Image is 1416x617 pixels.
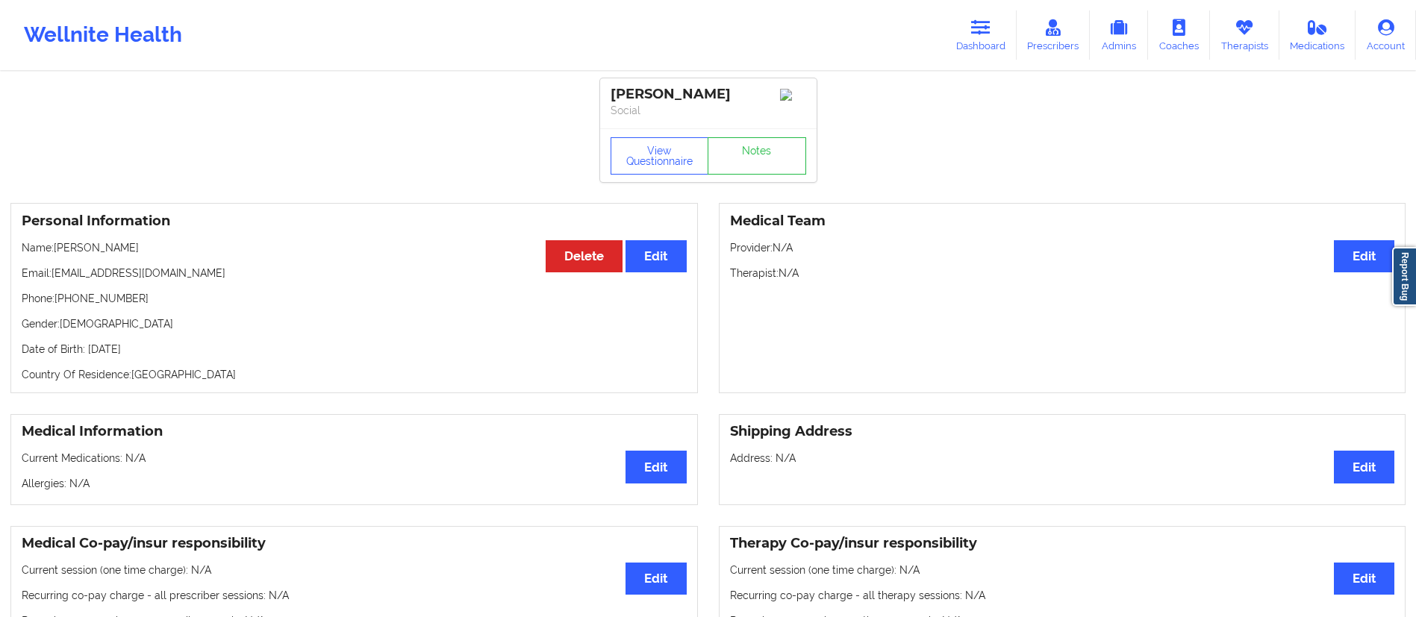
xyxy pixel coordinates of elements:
[1090,10,1148,60] a: Admins
[1334,240,1394,272] button: Edit
[730,213,1395,230] h3: Medical Team
[730,240,1395,255] p: Provider: N/A
[22,476,687,491] p: Allergies: N/A
[708,137,806,175] a: Notes
[22,563,687,577] p: Current session (one time charge): N/A
[730,535,1395,552] h3: Therapy Co-pay/insur responsibility
[546,240,623,272] button: Delete
[626,451,686,483] button: Edit
[22,342,687,357] p: Date of Birth: [DATE]
[1392,247,1416,306] a: Report Bug
[22,291,687,306] p: Phone: [PHONE_NUMBER]
[22,316,687,331] p: Gender: [DEMOGRAPHIC_DATA]
[22,367,687,382] p: Country Of Residence: [GEOGRAPHIC_DATA]
[22,423,687,440] h3: Medical Information
[1279,10,1356,60] a: Medications
[22,240,687,255] p: Name: [PERSON_NAME]
[730,588,1395,603] p: Recurring co-pay charge - all therapy sessions : N/A
[22,213,687,230] h3: Personal Information
[611,137,709,175] button: View Questionnaire
[730,423,1395,440] h3: Shipping Address
[780,89,806,101] img: Image%2Fplaceholer-image.png
[611,86,806,103] div: [PERSON_NAME]
[611,103,806,118] p: Social
[22,451,687,466] p: Current Medications: N/A
[730,451,1395,466] p: Address: N/A
[1017,10,1091,60] a: Prescribers
[22,588,687,603] p: Recurring co-pay charge - all prescriber sessions : N/A
[945,10,1017,60] a: Dashboard
[1210,10,1279,60] a: Therapists
[730,266,1395,281] p: Therapist: N/A
[1334,563,1394,595] button: Edit
[1356,10,1416,60] a: Account
[730,563,1395,577] p: Current session (one time charge): N/A
[626,240,686,272] button: Edit
[22,266,687,281] p: Email: [EMAIL_ADDRESS][DOMAIN_NAME]
[22,535,687,552] h3: Medical Co-pay/insur responsibility
[1334,451,1394,483] button: Edit
[1148,10,1210,60] a: Coaches
[626,563,686,595] button: Edit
